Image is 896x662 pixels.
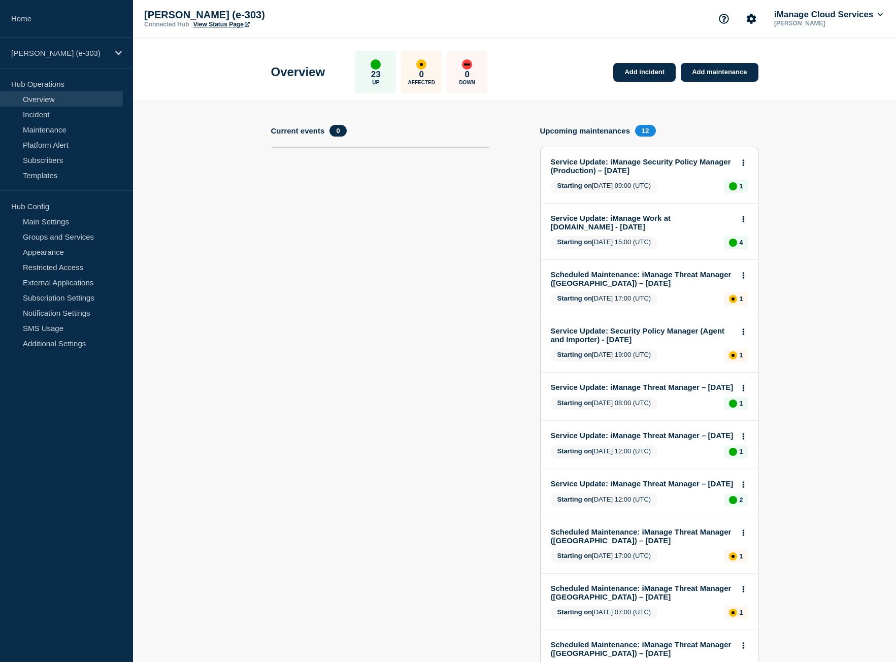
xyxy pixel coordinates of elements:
span: Starting on [557,447,592,455]
span: Starting on [557,399,592,407]
span: Starting on [557,495,592,503]
span: Starting on [557,351,592,358]
span: [DATE] 08:00 (UTC) [551,397,658,410]
p: 0 [419,70,424,80]
h4: Current events [271,126,325,135]
a: Add incident [613,63,676,82]
button: Account settings [741,8,762,29]
button: Support [713,8,735,29]
span: Starting on [557,238,592,246]
span: [DATE] 15:00 (UTC) [551,236,658,249]
span: [DATE] 17:00 (UTC) [551,292,658,306]
p: Up [372,80,379,85]
p: 2 [739,496,743,504]
span: 12 [635,125,655,137]
p: 1 [739,182,743,190]
div: up [729,182,737,190]
span: Starting on [557,608,592,616]
h4: Upcoming maintenances [540,126,630,135]
div: affected [729,552,737,560]
div: up [729,496,737,504]
span: Starting on [557,182,592,189]
span: Starting on [557,294,592,302]
p: 1 [739,448,743,455]
div: affected [729,351,737,359]
div: affected [416,59,426,70]
p: [PERSON_NAME] [772,20,878,27]
h1: Overview [271,65,325,79]
span: [DATE] 12:00 (UTC) [551,493,658,507]
div: down [462,59,472,70]
a: Scheduled Maintenance: iManage Threat Manager ([GEOGRAPHIC_DATA]) – [DATE] [551,270,734,287]
span: [DATE] 17:00 (UTC) [551,550,658,563]
span: [DATE] 07:00 (UTC) [551,606,658,619]
div: up [371,59,381,70]
p: Affected [408,80,435,85]
button: iManage Cloud Services [772,10,885,20]
span: [DATE] 09:00 (UTC) [551,180,658,193]
a: Service Update: Security Policy Manager (Agent and Importer) - [DATE] [551,326,734,344]
p: 0 [465,70,470,80]
a: Scheduled Maintenance: iManage Threat Manager ([GEOGRAPHIC_DATA]) – [DATE] [551,640,734,657]
div: up [729,400,737,408]
div: affected [729,295,737,303]
a: Service Update: iManage Threat Manager – [DATE] [551,431,734,440]
p: 23 [371,70,381,80]
a: Service Update: iManage Work at [DOMAIN_NAME] - [DATE] [551,214,734,231]
a: Service Update: iManage Security Policy Manager (Production) – [DATE] [551,157,734,175]
p: 1 [739,609,743,616]
div: up [729,239,737,247]
p: 4 [739,239,743,246]
a: Scheduled Maintenance: iManage Threat Manager ([GEOGRAPHIC_DATA]) – [DATE] [551,584,734,601]
a: Service Update: iManage Threat Manager – [DATE] [551,479,734,488]
p: Down [459,80,475,85]
a: Scheduled Maintenance: iManage Threat Manager ([GEOGRAPHIC_DATA]) – [DATE] [551,527,734,545]
div: affected [729,609,737,617]
p: 1 [739,351,743,359]
span: Starting on [557,552,592,559]
p: [PERSON_NAME] (e-303) [144,9,347,21]
span: 0 [329,125,346,137]
p: 1 [739,552,743,560]
a: Add maintenance [681,63,758,82]
p: Connected Hub [144,21,189,28]
p: [PERSON_NAME] (e-303) [11,49,109,57]
p: 1 [739,400,743,407]
a: View Status Page [193,21,250,28]
p: 1 [739,295,743,303]
span: [DATE] 19:00 (UTC) [551,349,658,362]
a: Service Update: iManage Threat Manager – [DATE] [551,383,734,391]
div: up [729,448,737,456]
span: [DATE] 12:00 (UTC) [551,445,658,458]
